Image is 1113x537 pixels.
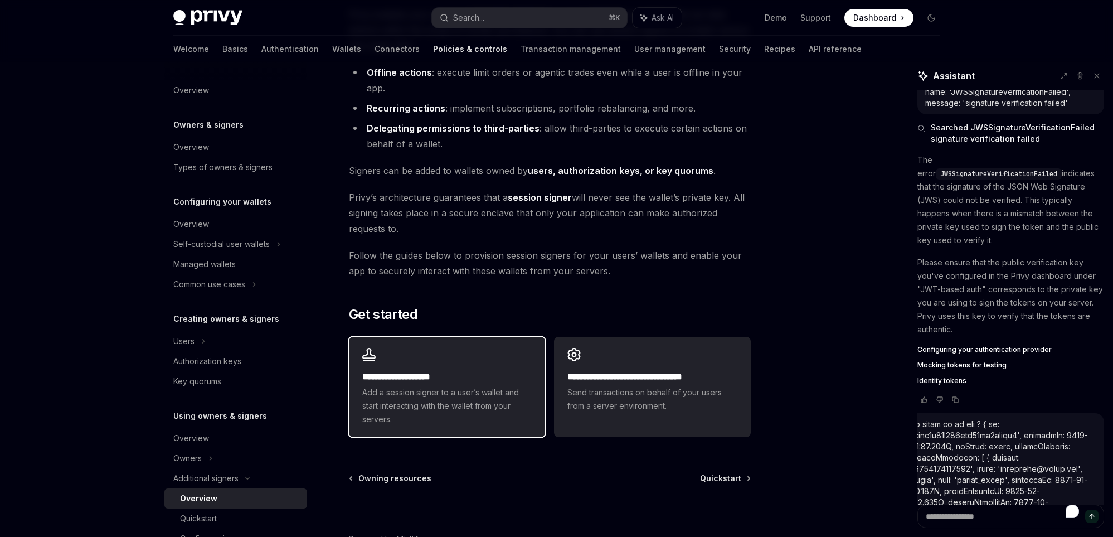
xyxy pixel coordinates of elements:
a: Welcome [173,36,209,62]
div: Owners [173,452,202,465]
a: Security [719,36,751,62]
div: Authorization keys [173,355,241,368]
div: Common use cases [173,278,245,291]
a: Key quorums [164,371,307,391]
a: Overview [164,137,307,157]
a: Owning resources [350,473,431,484]
span: Identity tokens [917,376,966,385]
span: Quickstart [700,473,741,484]
a: Overview [164,488,307,509]
a: Configuring your authentication provider [917,345,1104,354]
button: Searched JWSSignatureVerificationFailed signature verification failed [917,122,1104,144]
a: Overview [164,80,307,100]
a: Types of owners & signers [164,157,307,177]
span: Dashboard [853,12,896,23]
div: Overview [173,84,209,97]
span: Assistant [933,69,975,83]
textarea: To enrich screen reader interactions, please activate Accessibility in Grammarly extension settings [917,505,1104,528]
a: Dashboard [844,9,913,27]
span: Mocking tokens for testing [917,361,1007,370]
span: Follow the guides below to provision session signers for your users’ wallets and enable your app ... [349,248,751,279]
div: Key quorums [173,375,221,388]
h5: Configuring your wallets [173,195,271,209]
div: Overview [180,492,217,505]
p: The error indicates that the signature of the JSON Web Signature (JWS) could not be verified. Thi... [917,153,1104,247]
a: User management [634,36,706,62]
span: Send transactions on behalf of your users from a server environment. [567,386,737,413]
a: Managed wallets [164,254,307,274]
a: Quickstart [700,473,750,484]
span: JWSSignatureVerificationFailed [940,170,1057,178]
a: Support [800,12,831,23]
li: : implement subscriptions, portfolio rebalancing, and more. [349,100,751,116]
button: Toggle dark mode [922,9,940,27]
a: Connectors [375,36,420,62]
a: Wallets [332,36,361,62]
a: Identity tokens [917,376,1104,385]
span: Searched JWSSignatureVerificationFailed signature verification failed [931,122,1104,144]
div: Overview [173,141,209,154]
a: Demo [765,12,787,23]
a: Basics [222,36,248,62]
a: **** **** **** *****Add a session signer to a user’s wallet and start interacting with the wallet... [349,337,545,437]
a: Authentication [261,36,319,62]
a: users, authorization keys, or key quorums [528,165,713,177]
div: Overview [173,217,209,231]
a: Overview [164,214,307,234]
div: Search... [453,11,484,25]
div: Self-custodial user wallets [173,238,270,251]
button: Search...⌘K [432,8,627,28]
h5: Owners & signers [173,118,244,132]
span: Add a session signer to a user’s wallet and start interacting with the wallet from your servers. [362,386,532,426]
div: Additional signers [173,472,239,485]
a: Transaction management [521,36,621,62]
a: Mocking tokens for testing [917,361,1104,370]
div: Users [173,335,195,348]
a: Quickstart [164,509,307,529]
span: Ask AI [652,12,674,23]
p: Please ensure that the public verification key you've configured in the Privy dashboard under "JW... [917,256,1104,336]
strong: Delegating permissions to third-parties [367,123,540,134]
h5: Using owners & signers [173,409,267,423]
div: Quickstart [180,512,217,525]
li: : allow third-parties to execute certain actions on behalf of a wallet. [349,120,751,152]
span: Get started [349,306,417,323]
strong: Recurring actions [367,103,445,114]
span: Owning resources [358,473,431,484]
span: Signers can be added to wallets owned by . [349,163,751,178]
button: Ask AI [633,8,682,28]
h5: Creating owners & signers [173,312,279,326]
span: Privy’s architecture guarantees that a will never see the wallet’s private key. All signing takes... [349,190,751,236]
span: ⌘ K [609,13,620,22]
a: Overview [164,428,307,448]
span: Configuring your authentication provider [917,345,1052,354]
strong: session signer [508,192,572,203]
div: Managed wallets [173,258,236,271]
img: dark logo [173,10,242,26]
a: Policies & controls [433,36,507,62]
a: Authorization keys [164,351,307,371]
strong: Offline actions [367,67,432,78]
a: API reference [809,36,862,62]
a: Recipes [764,36,795,62]
li: : execute limit orders or agentic trades even while a user is offline in your app. [349,65,751,96]
button: Send message [1085,510,1099,523]
div: Types of owners & signers [173,161,273,174]
div: Overview [173,432,209,445]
